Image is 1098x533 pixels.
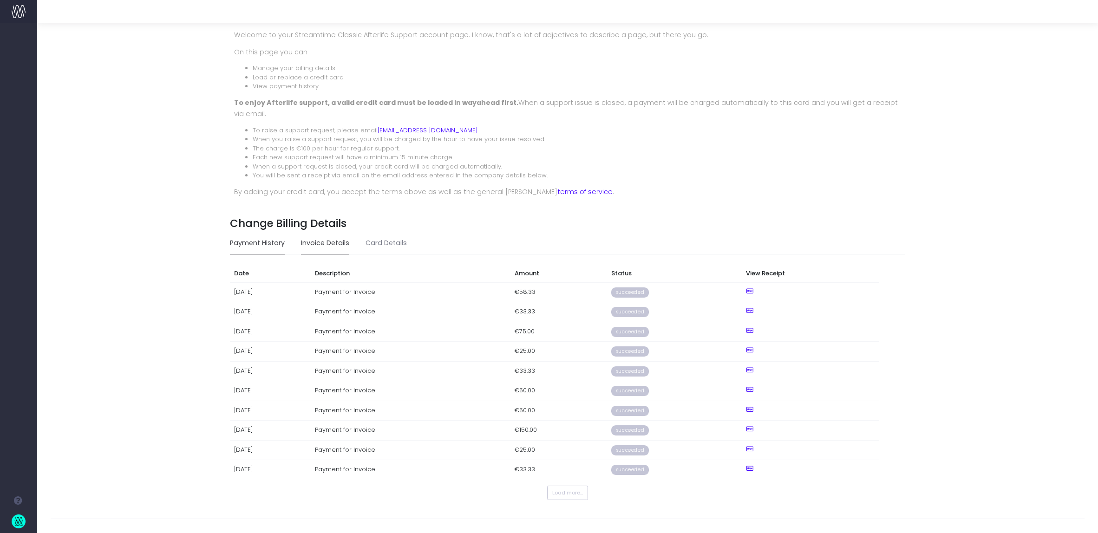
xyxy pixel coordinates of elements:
[611,406,649,416] span: succeeded
[611,366,649,377] span: succeeded
[510,440,607,460] td: €25.00
[253,144,901,153] li: The charge is €100 per hour for regular support.
[234,46,901,58] p: On this page you can
[230,361,311,381] td: [DATE]
[510,342,607,362] td: €25.00
[234,98,518,107] strong: To enjoy Afterlife support, a valid credit card must be loaded in wayahead first.
[230,233,285,254] a: Payment History
[607,264,741,282] th: Status
[557,187,613,196] a: terms of service
[378,126,478,135] a: [EMAIL_ADDRESS][DOMAIN_NAME]
[510,282,607,302] td: €58.33
[230,381,311,401] td: [DATE]
[611,465,649,475] span: succeeded
[510,361,607,381] td: €33.33
[253,73,901,82] li: Load or replace a credit card
[253,162,901,171] li: When a support request is closed, your credit card will be charged automatically.
[510,421,607,441] td: €150.00
[234,29,901,40] p: Welcome to your Streamtime Classic Afterlife Support account page. I know, that's a lot of adject...
[310,421,510,441] td: Payment for Invoice
[230,421,311,441] td: [DATE]
[253,135,901,144] li: When you raise a support request, you will be charged by the hour to have your issue resolved.
[310,381,510,401] td: Payment for Invoice
[310,361,510,381] td: Payment for Invoice
[234,186,901,197] p: By adding your credit card, you accept the terms above as well as the general [PERSON_NAME] .
[253,64,901,73] li: Manage your billing details
[310,282,510,302] td: Payment for Invoice
[310,401,510,421] td: Payment for Invoice
[310,302,510,322] td: Payment for Invoice
[611,386,649,396] span: succeeded
[230,401,311,421] td: [DATE]
[253,82,901,91] li: View payment history
[510,460,607,480] td: €33.33
[310,264,510,282] th: Description
[547,486,588,500] button: Load more...
[253,126,901,135] li: To raise a support request, please email
[611,327,649,337] span: succeeded
[253,171,901,180] li: You will be sent a receipt via email on the email address entered in the company details below.
[510,401,607,421] td: €50.00
[230,460,311,480] td: [DATE]
[310,322,510,342] td: Payment for Invoice
[510,264,607,282] th: Amount
[230,282,311,302] td: [DATE]
[12,514,26,528] img: images/default_profile_image.png
[611,425,649,435] span: succeeded
[741,264,879,282] th: View Receipt
[510,322,607,342] td: €75.00
[230,322,311,342] td: [DATE]
[611,287,649,298] span: succeeded
[611,445,649,455] span: succeeded
[611,346,649,357] span: succeeded
[510,381,607,401] td: €50.00
[230,217,906,230] h3: Change Billing Details
[253,153,901,162] li: Each new support request will have a minimum 15 minute charge.
[230,302,311,322] td: [DATE]
[230,440,311,460] td: [DATE]
[611,307,649,317] span: succeeded
[234,97,901,120] p: When a support issue is closed, a payment will be charged automatically to this card and you will...
[230,264,311,282] th: Date
[310,440,510,460] td: Payment for Invoice
[310,460,510,480] td: Payment for Invoice
[366,233,407,254] a: Card Details
[310,342,510,362] td: Payment for Invoice
[301,233,349,254] a: Invoice Details
[510,302,607,322] td: €33.33
[230,342,311,362] td: [DATE]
